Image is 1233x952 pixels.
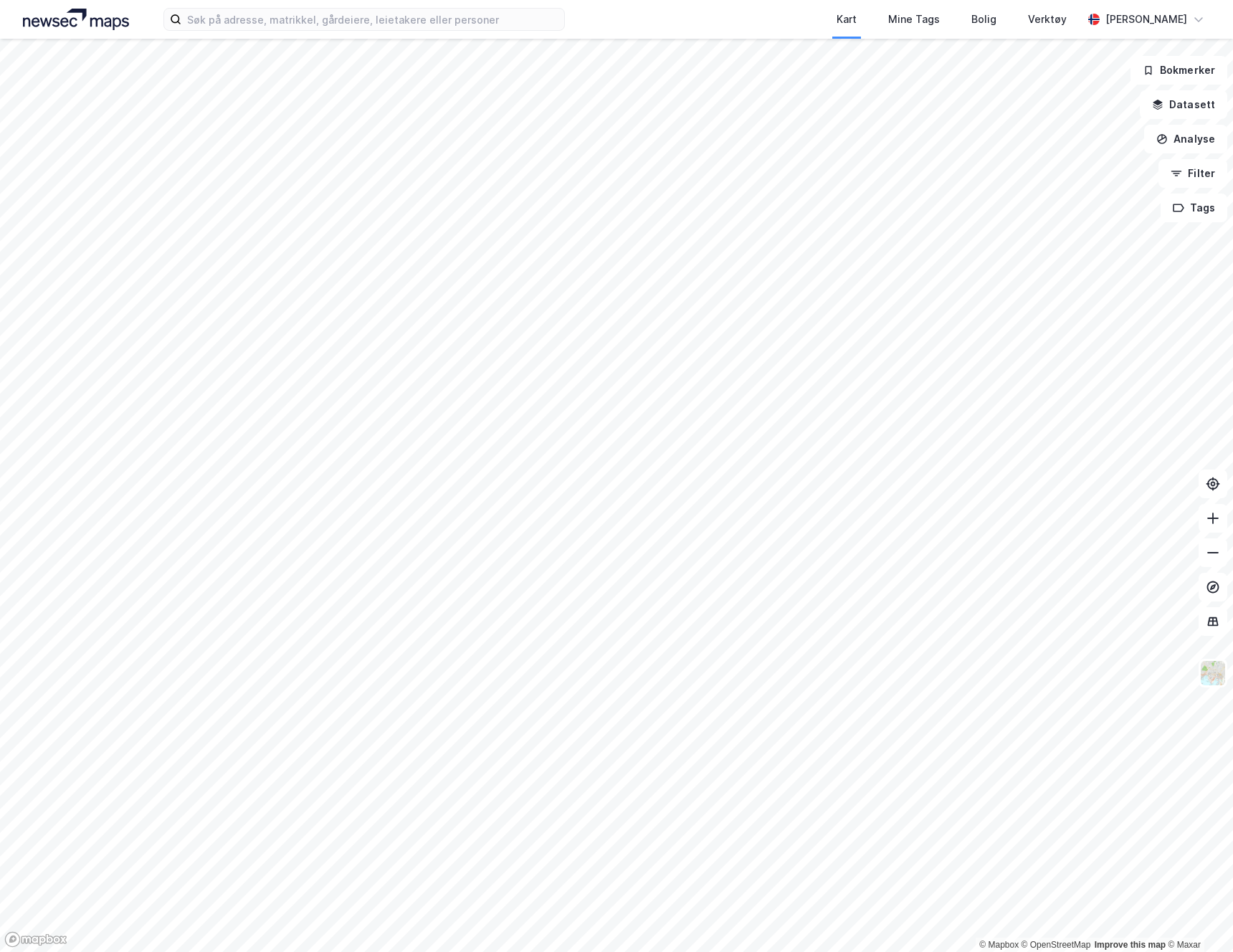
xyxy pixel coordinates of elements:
a: Improve this map [1095,940,1166,950]
img: logo.a4113a55bc3d86da70a041830d287a7e.svg [23,9,129,30]
button: Filter [1158,159,1227,188]
div: [PERSON_NAME] [1105,11,1187,28]
button: Datasett [1140,90,1227,119]
div: Kontrollprogram for chat [1161,883,1233,952]
div: Bolig [971,11,996,28]
a: Mapbox homepage [4,931,67,948]
div: Verktøy [1028,11,1067,28]
a: OpenStreetMap [1022,940,1091,950]
input: Søk på adresse, matrikkel, gårdeiere, leietakere eller personer [181,9,564,30]
button: Bokmerker [1130,56,1227,85]
a: Mapbox [979,940,1019,950]
button: Tags [1161,194,1227,222]
button: Analyse [1144,125,1227,153]
img: Z [1199,660,1227,687]
div: Mine Tags [888,11,940,28]
div: Kart [837,11,857,28]
iframe: Chat Widget [1161,883,1233,952]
